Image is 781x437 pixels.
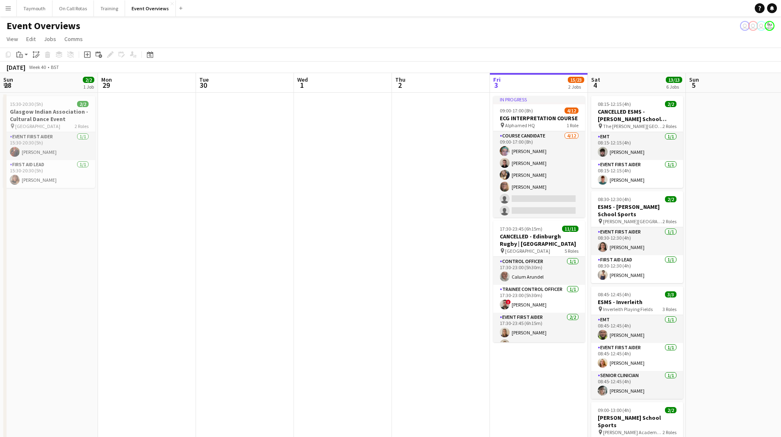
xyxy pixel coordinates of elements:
span: 11/11 [562,226,578,232]
app-job-card: 15:30-20:30 (5h)2/2Glasgow Indian Association - Cultural Dance Event [GEOGRAPHIC_DATA]2 RolesEven... [3,96,95,188]
span: 4 [590,80,600,90]
a: Comms [61,34,86,44]
app-card-role: First Aid Lead1/115:30-20:30 (5h)[PERSON_NAME] [3,160,95,188]
app-card-role: Event First Aider1/108:30-12:30 (4h)[PERSON_NAME] [591,227,683,255]
h3: Glasgow Indian Association - Cultural Dance Event [3,108,95,123]
div: 6 Jobs [666,84,682,90]
span: 15/23 [568,77,584,83]
app-card-role: Event First Aider2/217:30-23:45 (6h15m)[PERSON_NAME][PERSON_NAME] [493,313,585,352]
a: Edit [23,34,39,44]
span: 28 [2,80,13,90]
a: Jobs [41,34,59,44]
app-card-role: Trainee Control Officer1/117:30-23:00 (5h30m)![PERSON_NAME] [493,285,585,313]
app-user-avatar: Operations Team [740,21,750,31]
span: [GEOGRAPHIC_DATA] [15,123,60,129]
span: 2 Roles [663,218,676,224]
app-card-role: Event First Aider1/115:30-20:30 (5h)[PERSON_NAME] [3,132,95,160]
app-user-avatar: Operations Manager [765,21,774,31]
h3: ECG INTERPRETATION COURSE [493,114,585,122]
app-job-card: 08:45-12:45 (4h)3/3ESMS - Inverleith Inverleith Playing Fields3 RolesEMT1/108:45-12:45 (4h)[PERSO... [591,286,683,399]
span: 3/3 [665,291,676,297]
app-card-role: EMT1/108:15-12:15 (4h)[PERSON_NAME] [591,132,683,160]
span: 2/2 [77,101,89,107]
span: 3 Roles [663,306,676,312]
app-card-role: Senior Clinician1/108:45-12:45 (4h)[PERSON_NAME] [591,371,683,399]
span: 1 Role [567,122,578,128]
div: 2 Jobs [568,84,584,90]
app-card-role: Event First Aider1/108:15-12:15 (4h)[PERSON_NAME] [591,160,683,188]
app-card-role: Event First Aider1/108:45-12:45 (4h)[PERSON_NAME] [591,343,683,371]
span: 08:15-12:15 (4h) [598,101,631,107]
span: Sun [3,76,13,83]
a: View [3,34,21,44]
div: [DATE] [7,63,25,71]
span: Thu [395,76,405,83]
span: [GEOGRAPHIC_DATA] [505,248,550,254]
span: 2 Roles [663,429,676,435]
div: 1 Job [83,84,94,90]
span: Inverleith Playing Fields [603,306,653,312]
span: 09:00-17:00 (8h) [500,108,533,114]
span: Alphamed HQ [505,122,535,128]
span: ! [506,300,511,304]
span: 2/2 [83,77,94,83]
span: 2/2 [665,196,676,202]
app-user-avatar: Operations Team [756,21,766,31]
app-card-role: First Aid Lead1/108:30-12:30 (4h)[PERSON_NAME] [591,255,683,283]
span: 08:45-12:45 (4h) [598,291,631,297]
span: 2 [394,80,405,90]
app-card-role: Course Candidate4/1209:00-17:00 (8h)[PERSON_NAME][PERSON_NAME][PERSON_NAME][PERSON_NAME] [493,131,585,290]
span: 09:00-13:00 (4h) [598,407,631,413]
app-job-card: In progress09:00-17:00 (8h)4/12ECG INTERPRETATION COURSE Alphamed HQ1 RoleCourse Candidate4/1209:... [493,96,585,217]
span: 5 Roles [565,248,578,254]
span: Edit [26,35,36,43]
span: 3 [492,80,501,90]
button: Taymouth [17,0,52,16]
span: [PERSON_NAME][GEOGRAPHIC_DATA] [603,218,663,224]
span: 08:30-12:30 (4h) [598,196,631,202]
span: 29 [100,80,112,90]
span: The [PERSON_NAME][GEOGRAPHIC_DATA] [603,123,663,129]
button: Event Overviews [125,0,176,16]
app-card-role: EMT1/108:45-12:45 (4h)[PERSON_NAME] [591,315,683,343]
span: 2/2 [665,101,676,107]
app-job-card: 08:30-12:30 (4h)2/2ESMS - [PERSON_NAME] School Sports [PERSON_NAME][GEOGRAPHIC_DATA]2 RolesEvent ... [591,191,683,283]
h3: [PERSON_NAME] School Sports [591,414,683,429]
span: 2/2 [665,407,676,413]
h3: CANCELLED - Edinburgh Rugby | [GEOGRAPHIC_DATA] [493,233,585,247]
span: Mon [101,76,112,83]
button: Training [94,0,125,16]
span: 2 Roles [75,123,89,129]
div: BST [51,64,59,70]
button: On Call Rotas [52,0,94,16]
app-user-avatar: Operations Team [748,21,758,31]
span: 5 [688,80,699,90]
h3: CANCELLED ESMS - [PERSON_NAME] School Sports [591,108,683,123]
span: 30 [198,80,209,90]
span: 4/12 [565,108,578,114]
app-job-card: 17:30-23:45 (6h15m)11/11CANCELLED - Edinburgh Rugby | [GEOGRAPHIC_DATA] [GEOGRAPHIC_DATA]5 RolesC... [493,221,585,342]
span: Comms [64,35,83,43]
span: Sun [689,76,699,83]
span: View [7,35,18,43]
span: 13/13 [666,77,682,83]
div: In progress [493,96,585,103]
span: 15:30-20:30 (5h) [10,101,43,107]
span: 2 Roles [663,123,676,129]
app-card-role: Control Officer1/117:30-23:00 (5h30m)Calum Arundel [493,257,585,285]
span: 17:30-23:45 (6h15m) [500,226,542,232]
span: [PERSON_NAME] Academy Playing Fields [603,429,663,435]
span: Fri [493,76,501,83]
span: Wed [297,76,308,83]
h3: ESMS - [PERSON_NAME] School Sports [591,203,683,218]
span: Jobs [44,35,56,43]
span: Week 40 [27,64,48,70]
app-job-card: 08:15-12:15 (4h)2/2CANCELLED ESMS - [PERSON_NAME] School Sports The [PERSON_NAME][GEOGRAPHIC_DATA... [591,96,683,188]
h3: ESMS - Inverleith [591,298,683,306]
